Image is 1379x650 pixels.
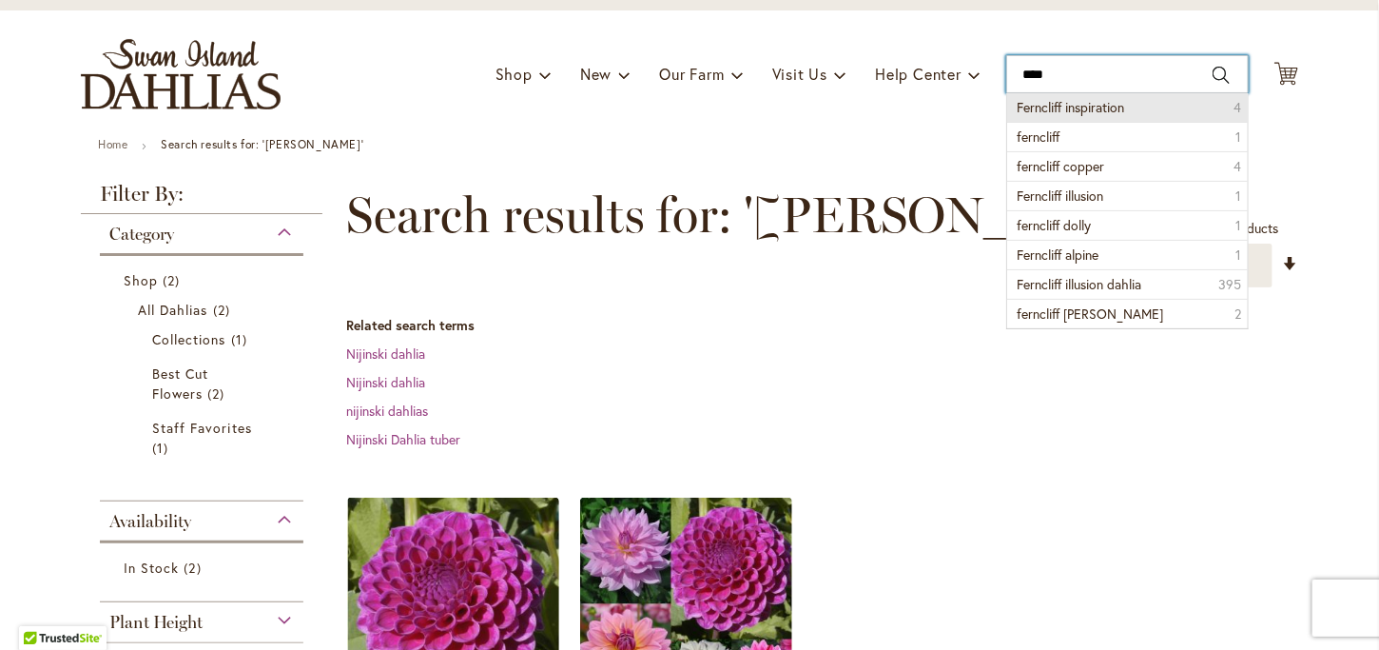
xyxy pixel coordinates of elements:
[138,301,208,319] span: All Dahlias
[124,270,284,290] a: Shop
[124,558,284,578] a: In Stock 2
[98,137,127,151] a: Home
[875,64,961,84] span: Help Center
[152,330,226,348] span: Collections
[109,224,174,245] span: Category
[1017,187,1103,205] span: Ferncliff illusion
[1218,275,1241,294] span: 395
[1017,305,1163,323] span: ferncliff [PERSON_NAME]
[659,64,724,84] span: Our Farm
[152,419,252,437] span: Staff Favorites
[1017,98,1124,116] span: Ferncliff inspiration
[81,39,281,109] a: store logo
[772,64,827,84] span: Visit Us
[1017,157,1104,175] span: ferncliff copper
[207,384,229,404] span: 2
[1233,98,1241,117] span: 4
[495,64,533,84] span: Shop
[1213,60,1230,90] button: Search
[231,329,252,349] span: 1
[163,270,185,290] span: 2
[152,364,256,404] a: Best Cut Flowers
[138,300,270,320] a: All Dahlias
[1235,187,1241,206] span: 1
[1234,305,1241,324] span: 2
[1017,246,1098,264] span: Ferncliff alpine
[346,402,428,420] a: nijinski dahlias
[346,187,1201,244] span: Search results for: '[PERSON_NAME]'
[346,345,425,363] a: Nijinski dahlia
[109,612,203,633] span: Plant Height
[124,271,158,289] span: Shop
[81,184,322,214] strong: Filter By:
[1235,128,1241,147] span: 1
[152,438,173,458] span: 1
[580,64,612,84] span: New
[346,373,425,391] a: Nijinski dahlia
[1017,275,1141,293] span: Ferncliff illusion dahlia
[213,300,235,320] span: 2
[1233,157,1241,176] span: 4
[184,558,205,578] span: 2
[1220,213,1278,244] p: products
[1235,246,1241,265] span: 1
[346,316,1298,335] dt: Related search terms
[152,418,256,458] a: Staff Favorites
[346,430,460,448] a: Nijinski Dahlia tuber
[1017,128,1059,146] span: ferncliff
[161,137,363,151] strong: Search results for: '[PERSON_NAME]'
[152,329,256,349] a: Collections
[14,582,68,636] iframe: Launch Accessibility Center
[1235,216,1241,235] span: 1
[109,511,191,532] span: Availability
[152,364,208,403] span: Best Cut Flowers
[1017,216,1091,234] span: ferncliff dolly
[124,559,179,577] span: In Stock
